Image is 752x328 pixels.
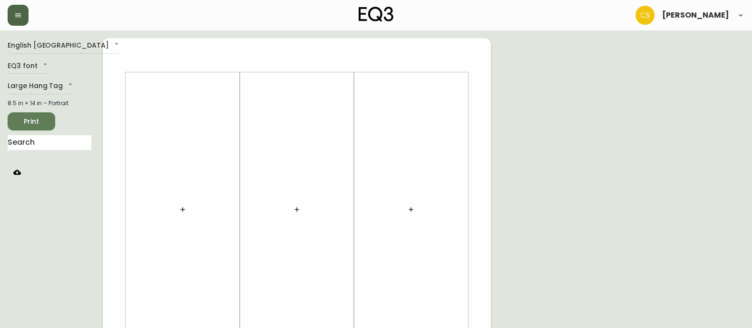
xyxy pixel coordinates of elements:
span: Print [15,116,48,128]
img: 996bfd46d64b78802a67b62ffe4c27a2 [635,6,654,25]
button: Print [8,112,55,130]
div: EQ3 font [8,59,49,74]
div: Large Hang Tag [8,79,74,94]
div: English [GEOGRAPHIC_DATA] [8,38,120,54]
input: Search [8,135,91,150]
div: 8.5 in × 14 in – Portrait [8,99,91,108]
span: [PERSON_NAME] [662,11,729,19]
img: logo [359,7,394,22]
